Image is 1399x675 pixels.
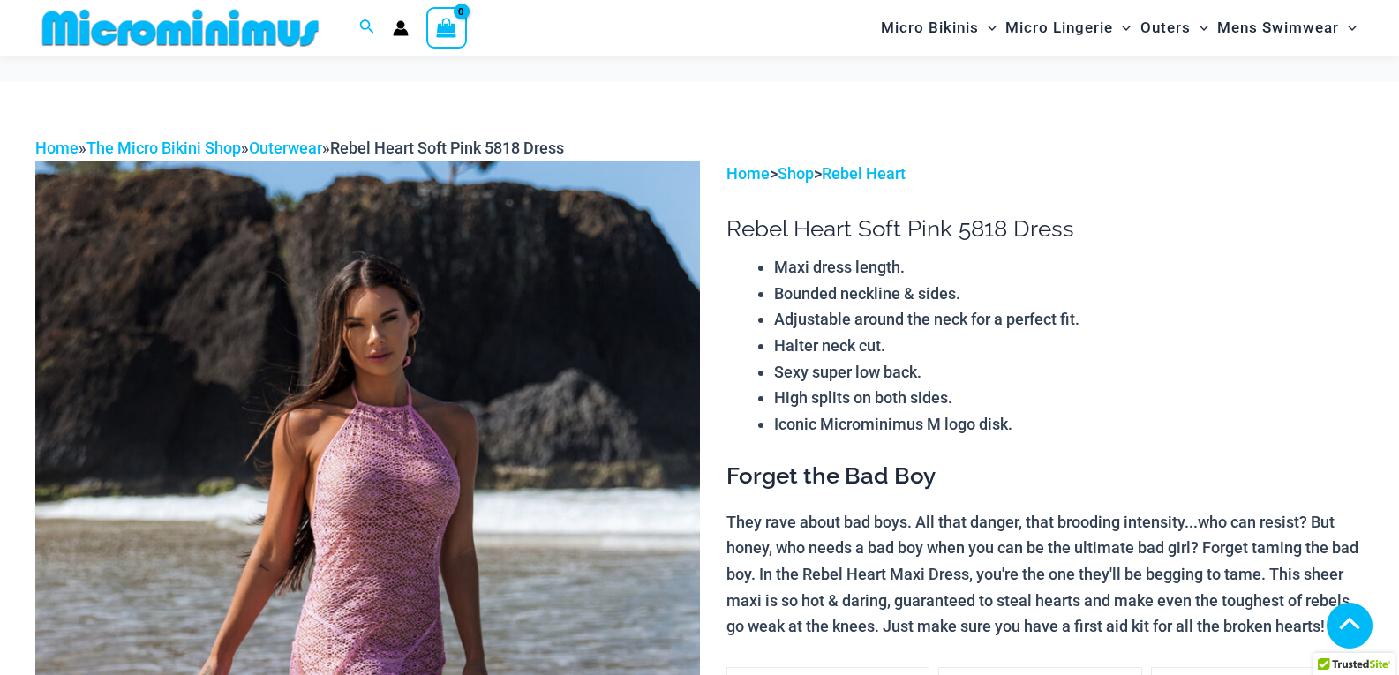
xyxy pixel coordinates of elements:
[86,139,241,157] a: The Micro Bikini Shop
[330,139,564,157] span: Rebel Heart Soft Pink 5818 Dress
[359,17,375,39] a: Search icon link
[874,3,1364,53] nav: Site Navigation
[774,254,1364,281] li: Maxi dress length.
[726,509,1364,641] p: They rave about bad boys. All that danger, that brooding intensity...who can resist? But honey, w...
[35,139,79,157] a: Home
[1136,5,1213,50] a: OutersMenu ToggleMenu Toggle
[1213,5,1361,50] a: Mens SwimwearMenu ToggleMenu Toggle
[1191,5,1208,50] span: Menu Toggle
[249,139,322,157] a: Outerwear
[1140,5,1191,50] span: Outers
[774,306,1364,333] li: Adjustable around the neck for a perfect fit.
[774,359,1364,386] li: Sexy super low back.
[426,7,467,48] a: View Shopping Cart, empty
[774,385,1364,411] li: High splits on both sides.
[726,161,1364,187] p: > >
[1005,5,1113,50] span: Micro Lingerie
[778,164,814,183] a: Shop
[876,5,1001,50] a: Micro BikinisMenu ToggleMenu Toggle
[393,20,409,36] a: Account icon link
[1339,5,1357,50] span: Menu Toggle
[726,164,770,183] a: Home
[35,139,564,157] span: » » »
[1217,5,1339,50] span: Mens Swimwear
[774,411,1364,438] li: Iconic Microminimus M logo disk.
[726,461,1364,491] h3: Forget the Bad Boy
[774,281,1364,307] li: Bounded neckline & sides.
[774,333,1364,359] li: Halter neck cut.
[35,8,326,48] img: MM SHOP LOGO FLAT
[726,215,1364,243] h1: Rebel Heart Soft Pink 5818 Dress
[1113,5,1131,50] span: Menu Toggle
[881,5,979,50] span: Micro Bikinis
[822,164,906,183] a: Rebel Heart
[1001,5,1135,50] a: Micro LingerieMenu ToggleMenu Toggle
[979,5,997,50] span: Menu Toggle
